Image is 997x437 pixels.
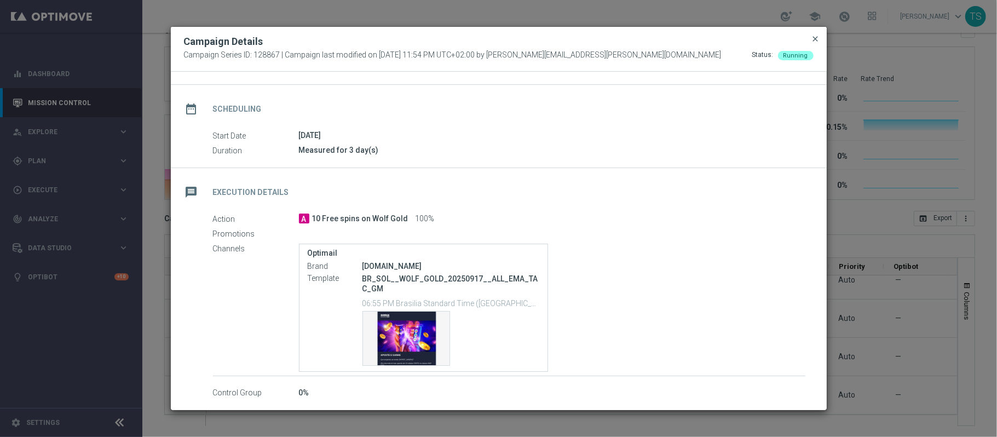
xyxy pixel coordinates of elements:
span: A [299,214,309,223]
span: Running [783,52,808,59]
div: Status: [752,50,774,60]
label: Control Group [213,388,299,398]
span: close [811,34,820,43]
i: date_range [182,99,201,119]
div: [DATE] [299,130,805,141]
h2: Campaign Details [184,35,263,48]
div: [DOMAIN_NAME] [362,261,539,272]
p: BR_SOL__WOLF_GOLD_20250917__ALL_EMA_TAC_GM [362,274,539,294]
label: Start Date [213,131,299,141]
label: Brand [308,262,362,272]
span: 10 Free spins on Wolf Gold [312,214,408,224]
label: Optimail [308,249,539,258]
colored-tag: Running [778,50,814,59]
label: Action [213,214,299,224]
h2: Scheduling [213,104,262,114]
label: Channels [213,244,299,254]
span: 100% [416,214,435,224]
span: Campaign Series ID: 128867 | Campaign last modified on [DATE] 11:54 PM UTC+02:00 by [PERSON_NAME]... [184,50,722,60]
i: message [182,182,201,202]
div: Measured for 3 day(s) [299,145,805,156]
p: 06:55 PM Brasilia Standard Time ([GEOGRAPHIC_DATA]) (UTC -03:00) [362,297,539,308]
label: Duration [213,146,299,156]
label: Promotions [213,229,299,239]
label: Template [308,274,362,284]
h2: Execution Details [213,187,289,198]
div: 0% [299,387,805,398]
